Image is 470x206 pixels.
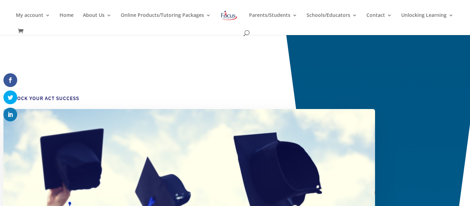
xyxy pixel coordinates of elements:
a: Unlocking Learning [401,13,453,29]
a: Home [60,13,74,29]
a: My account [16,13,50,29]
a: Parents/Students [249,13,297,29]
img: Focus on Learning [220,9,238,22]
a: Schools/Educators [307,13,357,29]
a: Contact [366,13,392,29]
a: About Us [83,13,111,29]
a: Online Products/Tutoring Packages [121,13,211,29]
h4: Unlock Your ACT Success [7,95,365,106]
